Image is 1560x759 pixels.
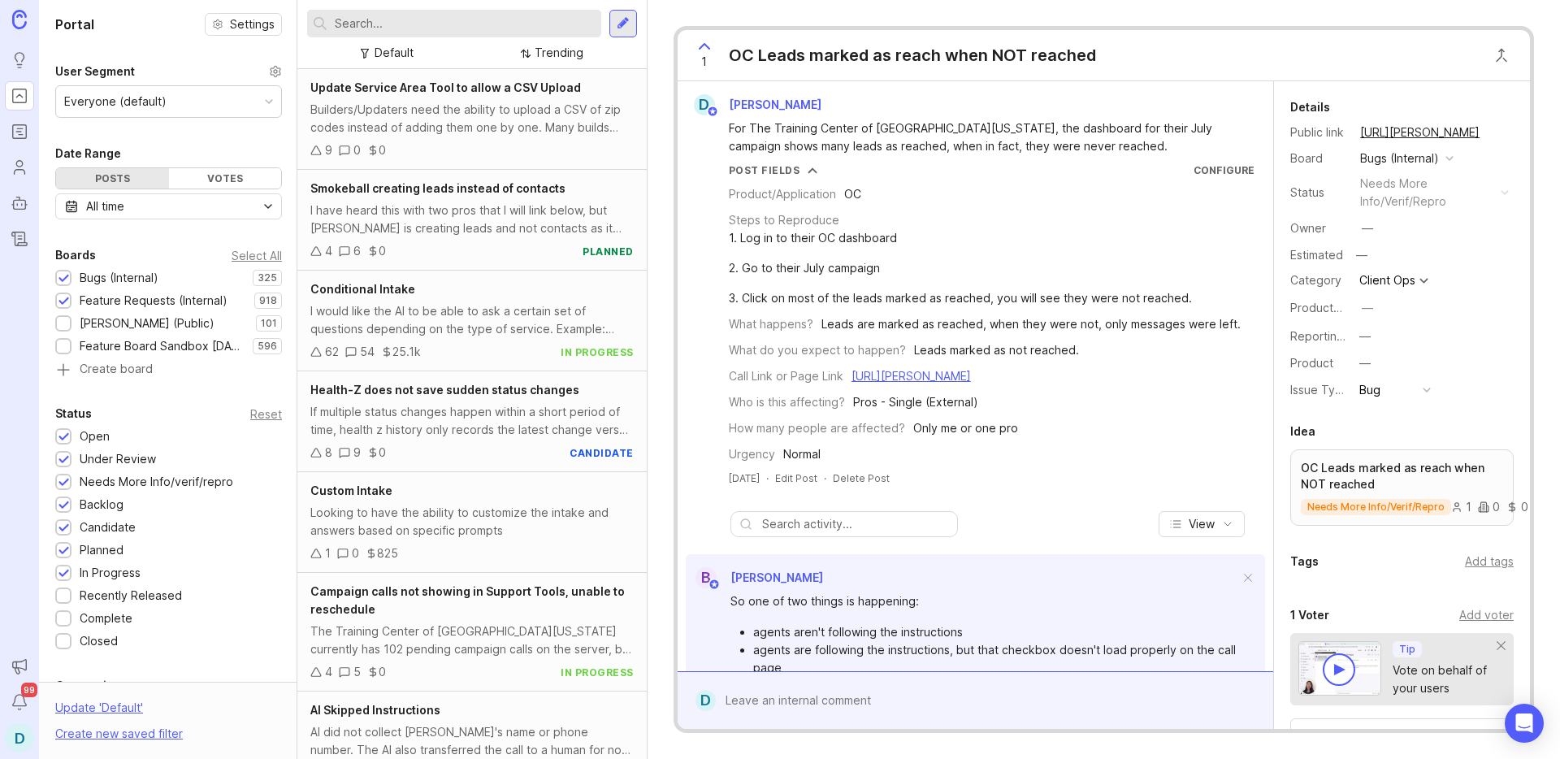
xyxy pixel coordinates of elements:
a: Campaign calls not showing in Support Tools, unable to rescheduleThe Training Center of [GEOGRAPH... [297,573,647,692]
div: Category [1290,271,1347,289]
div: 825 [377,544,398,562]
div: 9 [325,141,332,159]
div: User Segment [55,62,135,81]
span: [PERSON_NAME] [729,98,821,111]
div: I would like the AI to be able to ask a certain set of questions depending on the type of service... [310,302,634,338]
div: Bugs (Internal) [1360,150,1439,167]
div: Post Fields [729,163,800,177]
span: Settings [230,16,275,33]
a: D[PERSON_NAME] [684,94,834,115]
div: B [695,567,717,588]
a: [DATE] [729,471,760,485]
span: Custom Intake [310,484,392,497]
div: — [1359,327,1371,345]
a: Health-Z does not save sudden status changesIf multiple status changes happen within a short peri... [297,371,647,472]
div: D [694,94,715,115]
div: Posts [56,168,169,189]
span: Update Service Area Tool to allow a CSV Upload [310,80,581,94]
button: D [5,723,34,752]
div: Under Review [80,450,156,468]
li: agents aren't following the instructions [753,623,1239,641]
div: 4 [325,242,332,260]
div: Details [1290,98,1330,117]
span: 1 [701,53,707,71]
li: agents are following the instructions, but that checkbox doesn't load properly on the call page [753,641,1239,677]
div: Trending [535,44,583,62]
div: Call Link or Page Link [729,367,843,385]
div: Public link [1290,124,1347,141]
p: needs more info/verif/repro [1307,501,1445,514]
div: 4 [325,663,332,681]
div: OC [844,185,861,203]
div: Edit Post [775,471,817,485]
div: D [695,690,716,711]
div: Delete Post [833,471,890,485]
div: 1 [325,544,331,562]
div: Candidate [80,518,136,536]
div: The Training Center of [GEOGRAPHIC_DATA][US_STATE] currently has 102 pending campaign calls on th... [310,622,634,658]
div: Leads marked as not reached. [914,341,1079,359]
div: Tags [1290,552,1319,571]
div: Date Range [55,144,121,163]
div: Who is this affecting? [729,393,845,411]
div: Backlog [80,496,123,514]
p: 101 [261,317,277,330]
div: candidate [570,446,634,460]
div: Feature Board Sandbox [DATE] [80,337,245,355]
div: Bugs (Internal) [80,269,158,287]
a: Smokeball creating leads instead of contactsI have heard this with two pros that I will link belo... [297,170,647,271]
a: Update Service Area Tool to allow a CSV UploadBuilders/Updaters need the ability to upload a CSV ... [297,69,647,170]
div: — [1362,219,1373,237]
div: · [824,471,826,485]
div: Bug [1359,381,1380,399]
div: Create new saved filter [55,725,183,743]
div: AI did not collect [PERSON_NAME]'s name or phone number. The AI also transferred the call to a hu... [310,723,634,759]
a: [URL][PERSON_NAME] [851,369,971,383]
div: Reset [250,410,282,419]
div: Open Intercom Messenger [1505,704,1544,743]
div: 2. Go to their July campaign [729,259,1192,277]
p: 596 [258,340,277,353]
div: What do you expect to happen? [729,341,906,359]
a: Create board [55,363,282,378]
a: Settings [205,13,282,36]
div: 3. Click on most of the leads marked as reached, you will see they were not reached. [729,289,1192,307]
span: Smokeball creating leads instead of contacts [310,181,565,195]
div: 0 [379,242,386,260]
div: 1 Voter [1290,605,1329,625]
button: Notifications [5,687,34,717]
div: 5 [353,663,361,681]
p: 325 [258,271,277,284]
button: ProductboardID [1357,297,1378,319]
div: Open [80,427,110,445]
a: [URL][PERSON_NAME] [1355,122,1484,143]
div: Default [375,44,414,62]
div: Select All [232,251,282,260]
div: Builders/Updaters need the ability to upload a CSV of zip codes instead of adding them one by one... [310,101,634,137]
img: video-thumbnail-vote-d41b83416815613422e2ca741bf692cc.jpg [1298,641,1381,696]
div: Steps to Reproduce [729,211,839,229]
div: Urgency [729,445,775,463]
button: Close button [1485,39,1518,72]
span: Health-Z does not save sudden status changes [310,383,579,397]
div: Pros - Single (External) [853,393,978,411]
a: B[PERSON_NAME] [686,567,823,588]
div: I have heard this with two pros that I will link below, but [PERSON_NAME] is creating leads and n... [310,202,634,237]
label: Reporting Team [1290,329,1377,343]
div: 0 [379,663,386,681]
a: Roadmaps [5,117,34,146]
p: Tip [1399,643,1415,656]
div: — [1351,245,1372,266]
div: Status [55,404,92,423]
label: Product [1290,356,1333,370]
div: Product/Application [729,185,836,203]
a: Configure [1194,164,1254,176]
div: Board [1290,150,1347,167]
div: If multiple status changes happen within a short period of time, health z history only records th... [310,403,634,439]
div: Add voter [1459,606,1514,624]
div: in progress [561,666,634,679]
div: Boards [55,245,96,265]
span: AI Skipped Instructions [310,703,440,717]
div: 9 [353,444,361,462]
div: Closed [80,632,118,650]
